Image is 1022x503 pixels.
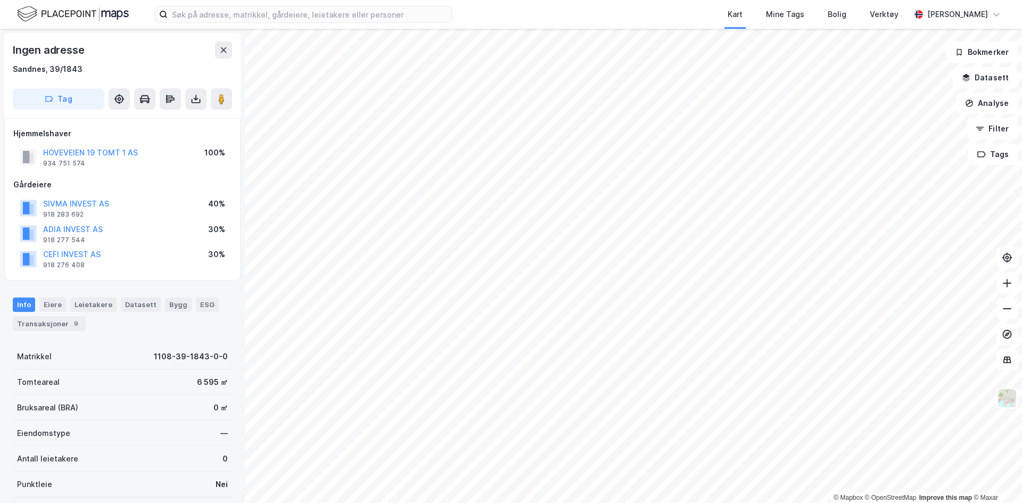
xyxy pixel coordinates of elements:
div: 918 276 408 [43,261,85,269]
div: 40% [208,197,225,210]
div: 6 595 ㎡ [197,376,228,389]
div: Eiere [39,298,66,311]
button: Tags [968,144,1018,165]
button: Tag [13,88,104,110]
div: Leietakere [70,298,117,311]
input: Søk på adresse, matrikkel, gårdeiere, leietakere eller personer [168,6,452,22]
div: 934 751 574 [43,159,85,168]
div: Kart [728,8,743,21]
a: Improve this map [919,494,972,501]
div: Gårdeiere [13,178,232,191]
div: Eiendomstype [17,427,70,440]
div: Mine Tags [766,8,804,21]
div: 0 [222,452,228,465]
div: 100% [204,146,225,159]
div: 0 ㎡ [213,401,228,414]
iframe: Chat Widget [969,452,1022,503]
div: [PERSON_NAME] [927,8,988,21]
a: OpenStreetMap [865,494,917,501]
div: Bolig [828,8,846,21]
div: 30% [208,223,225,236]
div: 9 [71,318,81,329]
button: Analyse [956,93,1018,114]
div: Punktleie [17,478,52,491]
div: Matrikkel [17,350,52,363]
div: ESG [196,298,219,311]
div: Ingen adresse [13,42,86,59]
div: Transaksjoner [13,316,86,331]
div: 1108-39-1843-0-0 [154,350,228,363]
div: Bygg [165,298,192,311]
button: Datasett [953,67,1018,88]
div: 918 283 692 [43,210,84,219]
div: Bruksareal (BRA) [17,401,78,414]
div: 918 277 544 [43,236,85,244]
div: Datasett [121,298,161,311]
div: Nei [216,478,228,491]
a: Mapbox [834,494,863,501]
div: 30% [208,248,225,261]
div: Verktøy [870,8,899,21]
div: Hjemmelshaver [13,127,232,140]
button: Bokmerker [946,42,1018,63]
div: — [220,427,228,440]
div: Sandnes, 39/1843 [13,63,83,76]
img: Z [997,388,1017,408]
div: Tomteareal [17,376,60,389]
div: Antall leietakere [17,452,78,465]
div: Kontrollprogram for chat [969,452,1022,503]
div: Info [13,298,35,311]
img: logo.f888ab2527a4732fd821a326f86c7f29.svg [17,5,129,23]
button: Filter [967,118,1018,139]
